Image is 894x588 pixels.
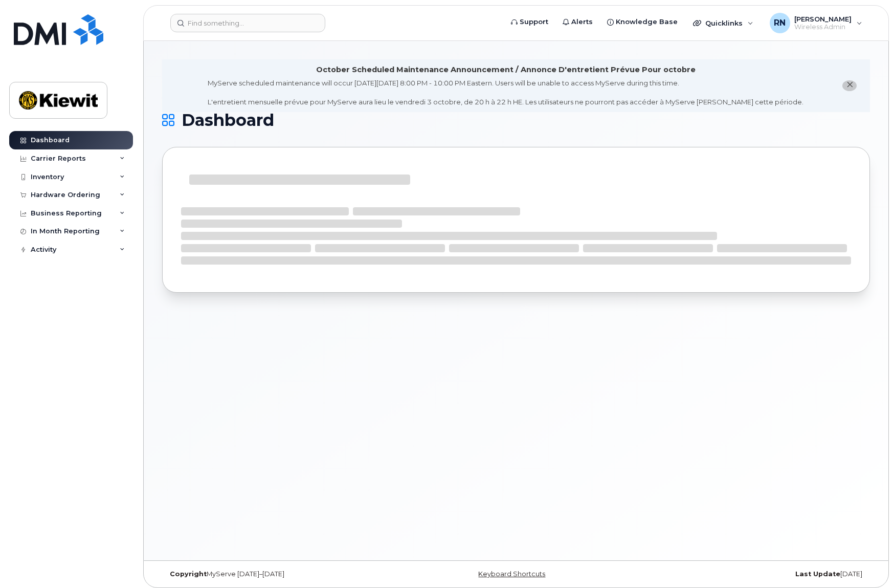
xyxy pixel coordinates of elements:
[162,570,398,578] div: MyServe [DATE]–[DATE]
[478,570,545,578] a: Keyboard Shortcuts
[208,78,803,107] div: MyServe scheduled maintenance will occur [DATE][DATE] 8:00 PM - 10:00 PM Eastern. Users will be u...
[170,570,207,578] strong: Copyright
[182,113,274,128] span: Dashboard
[634,570,870,578] div: [DATE]
[795,570,840,578] strong: Last Update
[842,80,857,91] button: close notification
[316,64,696,75] div: October Scheduled Maintenance Announcement / Annonce D'entretient Prévue Pour octobre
